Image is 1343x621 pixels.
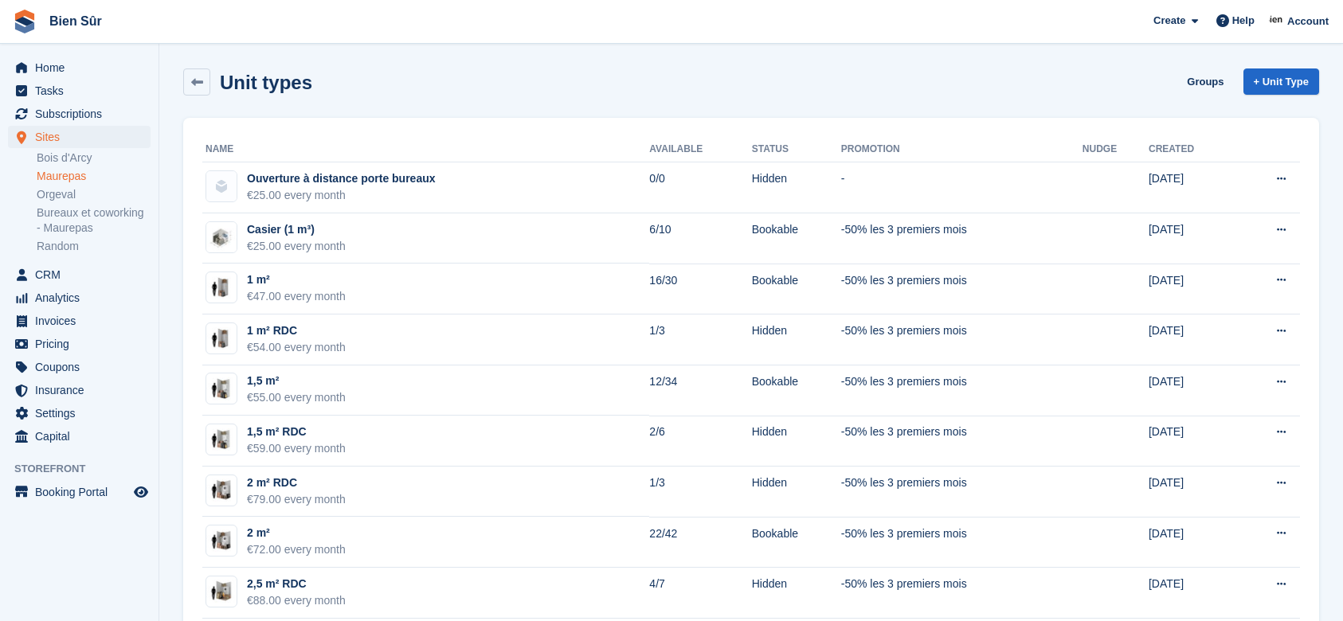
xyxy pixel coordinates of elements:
[247,271,346,288] div: 1 m²
[752,264,841,314] td: Bookable
[247,187,436,204] div: €25.00 every month
[35,379,131,401] span: Insurance
[752,162,841,213] td: Hidden
[8,264,151,286] a: menu
[1149,137,1236,162] th: Created
[247,541,346,558] div: €72.00 every month
[649,517,751,568] td: 22/42
[841,264,1083,314] td: -50% les 3 premiers mois
[8,402,151,424] a: menu
[8,57,151,79] a: menu
[1149,365,1236,416] td: [DATE]
[841,137,1083,162] th: Promotion
[752,213,841,264] td: Bookable
[37,239,151,254] a: Random
[1149,416,1236,467] td: [DATE]
[35,57,131,79] span: Home
[649,264,751,314] td: 16/30
[35,310,131,332] span: Invoices
[37,187,151,202] a: Orgeval
[649,365,751,416] td: 12/34
[43,8,108,34] a: Bien Sûr
[206,529,237,553] img: box-2m2.jpg
[247,288,346,305] div: €47.00 every month
[8,356,151,378] a: menu
[841,416,1083,467] td: -50% les 3 premiers mois
[649,314,751,365] td: 1/3
[752,365,841,416] td: Bookable
[841,162,1083,213] td: -
[1149,517,1236,568] td: [DATE]
[206,327,237,350] img: box-1m2.jpg
[8,425,151,447] a: menu
[13,10,37,33] img: stora-icon-8386f47178a22dfd0bd8f6a31ec36ba5ce8667c1dd55bd0f319d3a0aa187defe.svg
[35,425,131,447] span: Capital
[247,238,346,255] div: €25.00 every month
[37,150,151,166] a: Bois d'Arcy
[35,126,131,148] span: Sites
[14,461,159,477] span: Storefront
[1153,13,1185,29] span: Create
[8,80,151,102] a: menu
[35,333,131,355] span: Pricing
[841,314,1083,365] td: -50% les 3 premiers mois
[649,467,751,517] td: 1/3
[35,264,131,286] span: CRM
[1181,68,1230,95] a: Groups
[206,478,237,502] img: box-2m2.jpg
[649,568,751,619] td: 4/7
[752,517,841,568] td: Bookable
[1243,68,1319,95] a: + Unit Type
[1232,13,1255,29] span: Help
[35,103,131,125] span: Subscriptions
[649,137,751,162] th: Available
[247,440,346,457] div: €59.00 every month
[8,310,151,332] a: menu
[206,276,237,299] img: box-1m2.jpg
[649,162,751,213] td: 0/0
[841,517,1083,568] td: -50% les 3 premiers mois
[220,72,312,93] h2: Unit types
[752,314,841,365] td: Hidden
[35,80,131,102] span: Tasks
[841,365,1083,416] td: -50% les 3 premiers mois
[8,333,151,355] a: menu
[8,481,151,503] a: menu
[247,424,346,440] div: 1,5 m² RDC
[247,389,346,406] div: €55.00 every month
[206,222,237,252] img: locker%201m3.jpg
[35,356,131,378] span: Coupons
[8,126,151,148] a: menu
[35,481,131,503] span: Booking Portal
[1149,264,1236,314] td: [DATE]
[247,339,346,356] div: €54.00 every month
[1287,14,1329,29] span: Account
[752,568,841,619] td: Hidden
[247,373,346,389] div: 1,5 m²
[1149,314,1236,365] td: [DATE]
[1149,568,1236,619] td: [DATE]
[1149,213,1236,264] td: [DATE]
[247,592,346,609] div: €88.00 every month
[649,213,751,264] td: 6/10
[8,379,151,401] a: menu
[841,213,1083,264] td: -50% les 3 premiers mois
[1083,137,1149,162] th: Nudge
[1149,467,1236,517] td: [DATE]
[752,137,841,162] th: Status
[131,482,151,502] a: Preview store
[247,525,346,541] div: 2 m²
[752,416,841,467] td: Hidden
[1269,13,1285,29] img: Asmaa Habri
[202,137,649,162] th: Name
[206,428,237,451] img: box-1,5m2.jpg
[37,205,151,236] a: Bureaux et coworking - Maurepas
[841,467,1083,517] td: -50% les 3 premiers mois
[8,103,151,125] a: menu
[752,467,841,517] td: Hidden
[35,287,131,309] span: Analytics
[206,377,237,400] img: box-1,5m2.jpg
[247,221,346,238] div: Casier (1 m³)
[247,576,346,592] div: 2,5 m² RDC
[649,416,751,467] td: 2/6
